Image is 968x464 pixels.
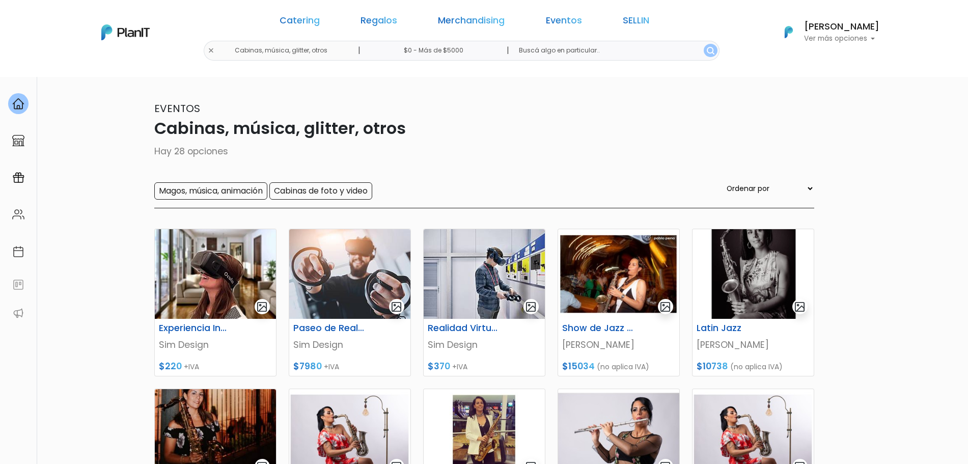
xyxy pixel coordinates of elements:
[428,338,541,351] p: Sim Design
[287,323,371,334] h6: Paseo de Realidad Virtual
[391,301,402,313] img: gallery-light
[697,360,728,372] span: $10738
[558,229,679,319] img: thumb_image__copia___copia___copia___copia___copia___copia___copia___copia___copia___copia___copi...
[507,44,509,57] p: |
[256,301,268,313] img: gallery-light
[556,323,640,334] h6: Show de Jazz con Saxofón y Flauta
[693,229,814,319] img: thumb_image__copia___copia___copia___copia___copia___copia___copia___copia___copia___copia___copi...
[154,116,814,141] p: Cabinas, música, glitter, otros
[422,323,505,334] h6: Realidad Virtual con Identidad Corporativa
[546,16,582,29] a: Eventos
[697,338,810,351] p: [PERSON_NAME]
[12,208,24,221] img: people-662611757002400ad9ed0e3c099ab2801c6687ba6c219adb57efc949bc21e19d.svg
[423,229,545,376] a: gallery-light Realidad Virtual con Identidad Corporativa Sim Design $370 +IVA
[324,362,339,372] span: +IVA
[623,16,649,29] a: SELLIN
[208,47,214,54] img: close-6986928ebcb1d6c9903e3b54e860dbc4d054630f23adef3a32610726dff6a82b.svg
[558,229,680,376] a: gallery-light Show de Jazz con Saxofón y Flauta [PERSON_NAME] $15034 (no aplica IVA)
[101,24,150,40] img: PlanIt Logo
[562,338,675,351] p: [PERSON_NAME]
[153,323,236,334] h6: Experiencia Interactiva de Realidad Virtual
[361,16,397,29] a: Regalos
[511,41,719,61] input: Buscá algo en particular..
[730,362,783,372] span: (no aplica IVA)
[184,362,199,372] span: +IVA
[778,21,800,43] img: PlanIt Logo
[159,338,272,351] p: Sim Design
[154,229,276,376] a: gallery-light Experiencia Interactiva de Realidad Virtual Sim Design $220 +IVA
[597,362,649,372] span: (no aplica IVA)
[692,229,814,376] a: gallery-light Latin Jazz [PERSON_NAME] $10738 (no aplica IVA)
[804,22,879,32] h6: [PERSON_NAME]
[12,307,24,319] img: partners-52edf745621dab592f3b2c58e3bca9d71375a7ef29c3b500c9f145b62cc070d4.svg
[12,172,24,184] img: campaigns-02234683943229c281be62815700db0a1741e53638e28bf9629b52c665b00959.svg
[562,360,595,372] span: $15034
[154,101,814,116] p: Eventos
[452,362,467,372] span: +IVA
[659,301,671,313] img: gallery-light
[154,182,267,200] input: Magos, música, animación
[707,47,714,54] img: search_button-432b6d5273f82d61273b3651a40e1bd1b912527efae98b1b7a1b2c0702e16a8d.svg
[358,44,361,57] p: |
[293,360,322,372] span: $7980
[438,16,505,29] a: Merchandising
[280,16,320,29] a: Catering
[289,229,411,376] a: gallery-light Paseo de Realidad Virtual Sim Design $7980 +IVA
[12,98,24,110] img: home-e721727adea9d79c4d83392d1f703f7f8bce08238fde08b1acbfd93340b81755.svg
[159,360,182,372] span: $220
[690,323,774,334] h6: Latin Jazz
[428,360,450,372] span: $370
[154,145,814,158] p: Hay 28 opciones
[424,229,545,319] img: thumb_Portada_lentes.jpg
[12,279,24,291] img: feedback-78b5a0c8f98aac82b08bfc38622c3050aee476f2c9584af64705fc4e61158814.svg
[289,229,410,319] img: thumb_control_remoto.jpg
[771,19,879,45] button: PlanIt Logo [PERSON_NAME] Ver más opciones
[12,134,24,147] img: marketplace-4ceaa7011d94191e9ded77b95e3339b90024bf715f7c57f8cf31f2d8c509eaba.svg
[269,182,372,200] input: Cabinas de foto y video
[804,35,879,42] p: Ver más opciones
[794,301,806,313] img: gallery-light
[293,338,406,351] p: Sim Design
[525,301,537,313] img: gallery-light
[12,245,24,258] img: calendar-87d922413cdce8b2cf7b7f5f62616a5cf9e4887200fb71536465627b3292af00.svg
[155,229,276,319] img: thumb_lentes.jpg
